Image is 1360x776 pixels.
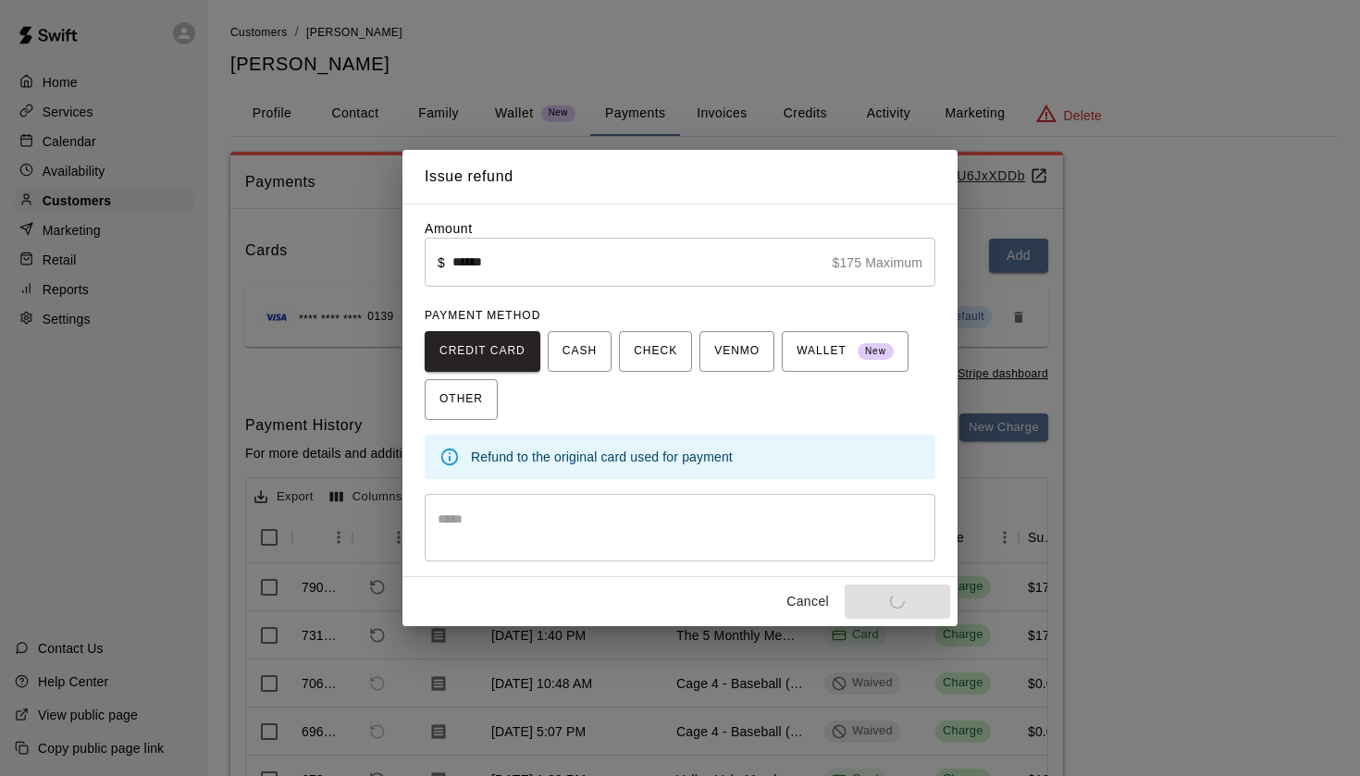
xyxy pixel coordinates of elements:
[438,253,445,272] p: $
[782,331,909,372] button: WALLET New
[634,337,677,366] span: CHECK
[858,339,894,364] span: New
[548,331,612,372] button: CASH
[832,253,922,272] p: $175 Maximum
[714,337,760,366] span: VENMO
[471,440,921,474] div: Refund to the original card used for payment
[797,337,894,366] span: WALLET
[425,309,540,322] span: PAYMENT METHOD
[425,221,473,236] label: Amount
[439,337,525,366] span: CREDIT CARD
[425,379,498,420] button: OTHER
[425,331,540,372] button: CREDIT CARD
[402,150,958,203] h2: Issue refund
[699,331,774,372] button: VENMO
[619,331,692,372] button: CHECK
[778,585,837,619] button: Cancel
[439,385,483,414] span: OTHER
[563,337,597,366] span: CASH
